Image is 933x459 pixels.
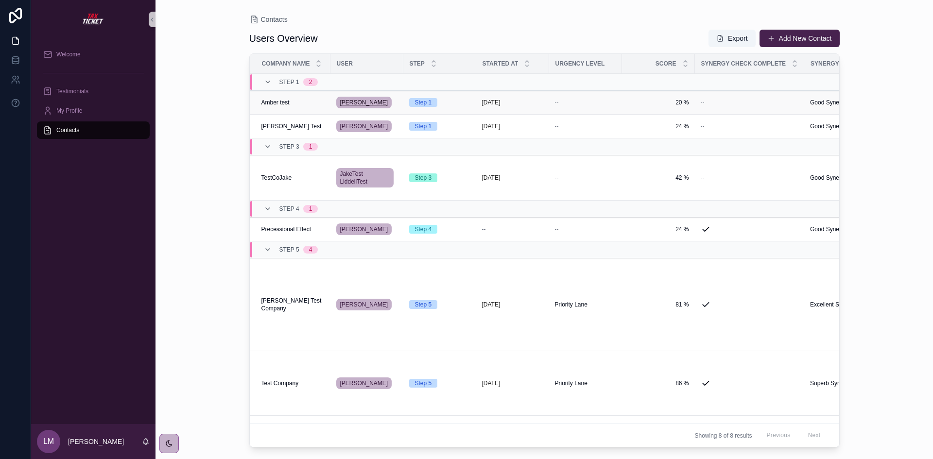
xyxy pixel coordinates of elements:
[336,223,392,235] a: [PERSON_NAME]
[309,205,312,213] div: 1
[701,99,705,106] span: --
[555,174,616,182] a: --
[555,122,559,130] span: --
[482,122,543,130] a: [DATE]
[628,301,689,308] a: 81 %
[43,436,54,447] span: LM
[336,119,397,134] a: [PERSON_NAME]
[261,225,325,233] a: Precessional Effect
[760,30,840,47] button: Add New Contact
[82,12,105,27] img: App logo
[261,99,325,106] a: Amber test
[279,143,299,151] span: Step 3
[482,225,543,233] a: --
[410,60,425,68] span: Step
[337,60,353,68] span: User
[340,99,388,106] span: [PERSON_NAME]
[340,379,388,387] span: [PERSON_NAME]
[628,99,689,106] a: 20 %
[810,122,847,130] span: Good Synergy
[555,225,559,233] span: --
[701,99,798,106] a: --
[279,246,299,254] span: Step 5
[628,174,689,182] a: 42 %
[555,122,616,130] a: --
[261,225,311,233] span: Precessional Effect
[340,170,390,186] span: JakeTest LiddellTest
[810,301,871,308] a: Excellent Synergy
[249,32,318,45] h1: Users Overview
[701,122,705,130] span: --
[409,173,470,182] a: Step 3
[555,99,616,106] a: --
[628,122,689,130] a: 24 %
[555,301,616,308] a: Priority Lane
[482,174,543,182] a: [DATE]
[555,379,616,387] a: Priority Lane
[340,225,388,233] span: [PERSON_NAME]
[336,166,397,189] a: JakeTest LiddellTest
[810,174,871,182] a: Good Synergy
[261,122,325,130] a: [PERSON_NAME] Test
[279,205,299,213] span: Step 4
[336,120,392,132] a: [PERSON_NAME]
[415,173,432,182] div: Step 3
[261,174,325,182] a: TestCoJake
[708,30,755,47] button: Export
[555,99,559,106] span: --
[261,297,325,312] a: [PERSON_NAME] Test Company
[701,122,798,130] a: --
[701,174,798,182] a: --
[409,98,470,107] a: Step 1
[482,99,543,106] a: [DATE]
[811,60,839,68] span: Synergy
[482,122,501,130] p: [DATE]
[483,60,518,68] span: Started at
[810,379,852,387] span: Superb Synergy
[701,174,705,182] span: --
[261,122,322,130] span: [PERSON_NAME] Test
[701,60,786,68] span: Synergy Check Complete
[261,379,325,387] a: Test Company
[415,379,432,388] div: Step 5
[415,300,432,309] div: Step 5
[555,379,587,387] span: Priority Lane
[336,97,392,108] a: [PERSON_NAME]
[309,78,312,86] div: 2
[37,83,150,100] a: Testimonials
[261,99,290,106] span: Amber test
[56,107,82,115] span: My Profile
[31,39,155,152] div: scrollable content
[336,377,392,389] a: [PERSON_NAME]
[336,375,397,391] a: [PERSON_NAME]
[482,379,501,387] p: [DATE]
[694,432,752,440] span: Showing 8 of 8 results
[309,246,312,254] div: 4
[336,297,397,312] a: [PERSON_NAME]
[279,78,299,86] span: Step 1
[261,15,288,24] span: Contacts
[415,98,432,107] div: Step 1
[628,379,689,387] span: 86 %
[336,422,397,437] a: Seb Wals
[810,99,871,106] a: Good Synergy
[68,437,124,446] p: [PERSON_NAME]
[482,379,543,387] a: [DATE]
[409,225,470,234] a: Step 4
[555,174,559,182] span: --
[37,121,150,139] a: Contacts
[810,225,871,233] a: Good Synergy
[336,221,397,237] a: [PERSON_NAME]
[336,95,397,110] a: [PERSON_NAME]
[482,99,501,106] p: [DATE]
[309,143,312,151] div: 1
[810,174,847,182] span: Good Synergy
[810,225,847,233] span: Good Synergy
[555,225,616,233] a: --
